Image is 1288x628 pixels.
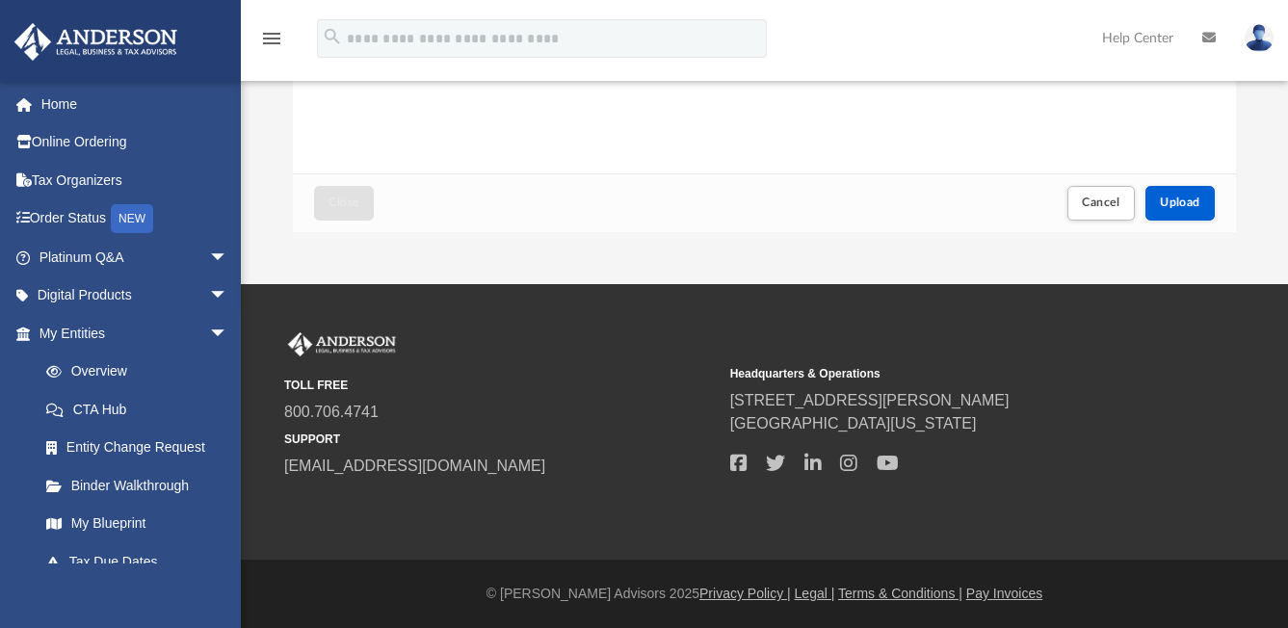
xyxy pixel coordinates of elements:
a: 800.706.4741 [284,404,379,420]
span: arrow_drop_down [209,276,248,316]
button: Cancel [1067,186,1135,220]
a: Order StatusNEW [13,199,257,239]
button: Close [314,186,374,220]
a: My Entitiesarrow_drop_down [13,314,257,353]
a: Binder Walkthrough [27,466,257,505]
a: Terms & Conditions | [838,586,962,601]
button: Upload [1145,186,1215,220]
a: My Blueprint [27,505,248,543]
a: Tax Organizers [13,161,257,199]
img: User Pic [1245,24,1274,52]
span: Cancel [1082,196,1120,208]
a: [GEOGRAPHIC_DATA][US_STATE] [730,415,977,432]
small: TOLL FREE [284,377,717,394]
div: NEW [111,204,153,233]
i: search [322,26,343,47]
small: Headquarters & Operations [730,365,1163,382]
a: Platinum Q&Aarrow_drop_down [13,238,257,276]
a: [EMAIL_ADDRESS][DOMAIN_NAME] [284,458,545,474]
a: Legal | [795,586,835,601]
span: arrow_drop_down [209,238,248,277]
small: SUPPORT [284,431,717,448]
a: Home [13,85,257,123]
a: Digital Productsarrow_drop_down [13,276,257,315]
a: menu [260,37,283,50]
a: Privacy Policy | [699,586,791,601]
a: Overview [27,353,257,391]
a: [STREET_ADDRESS][PERSON_NAME] [730,392,1010,408]
span: arrow_drop_down [209,314,248,353]
i: menu [260,27,283,50]
a: Online Ordering [13,123,257,162]
a: Tax Due Dates [27,542,257,581]
a: CTA Hub [27,390,257,429]
a: Pay Invoices [966,586,1042,601]
img: Anderson Advisors Platinum Portal [284,332,400,357]
div: © [PERSON_NAME] Advisors 2025 [241,584,1288,604]
span: Upload [1160,196,1200,208]
a: Entity Change Request [27,429,257,467]
span: Close [329,196,359,208]
img: Anderson Advisors Platinum Portal [9,23,183,61]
